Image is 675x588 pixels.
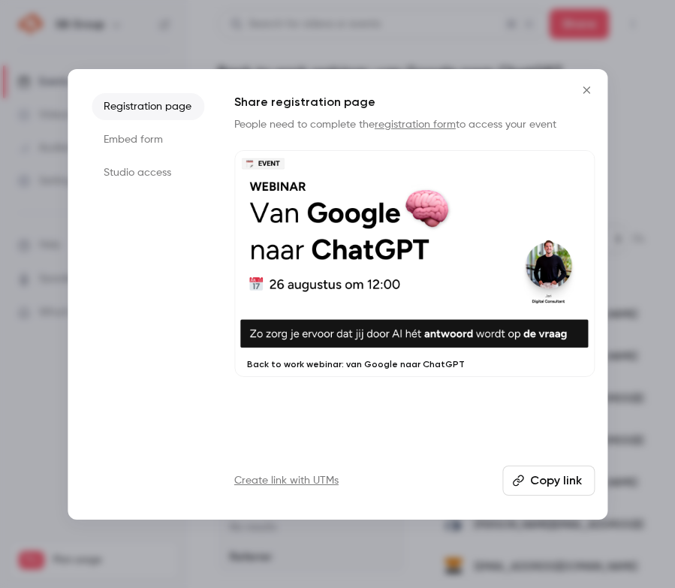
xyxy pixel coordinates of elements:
li: Studio access [92,159,204,186]
li: Registration page [92,93,204,120]
button: Copy link [502,466,595,496]
a: Back to work webinar: van Google naar ChatGPT [234,150,595,378]
button: Close [571,75,601,105]
p: Back to work webinar: van Google naar ChatGPT [247,358,582,370]
a: registration form [375,119,456,130]
li: Embed form [92,126,204,153]
a: Create link with UTMs [234,473,339,488]
h1: Share registration page [234,93,595,111]
p: People need to complete the to access your event [234,117,595,132]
